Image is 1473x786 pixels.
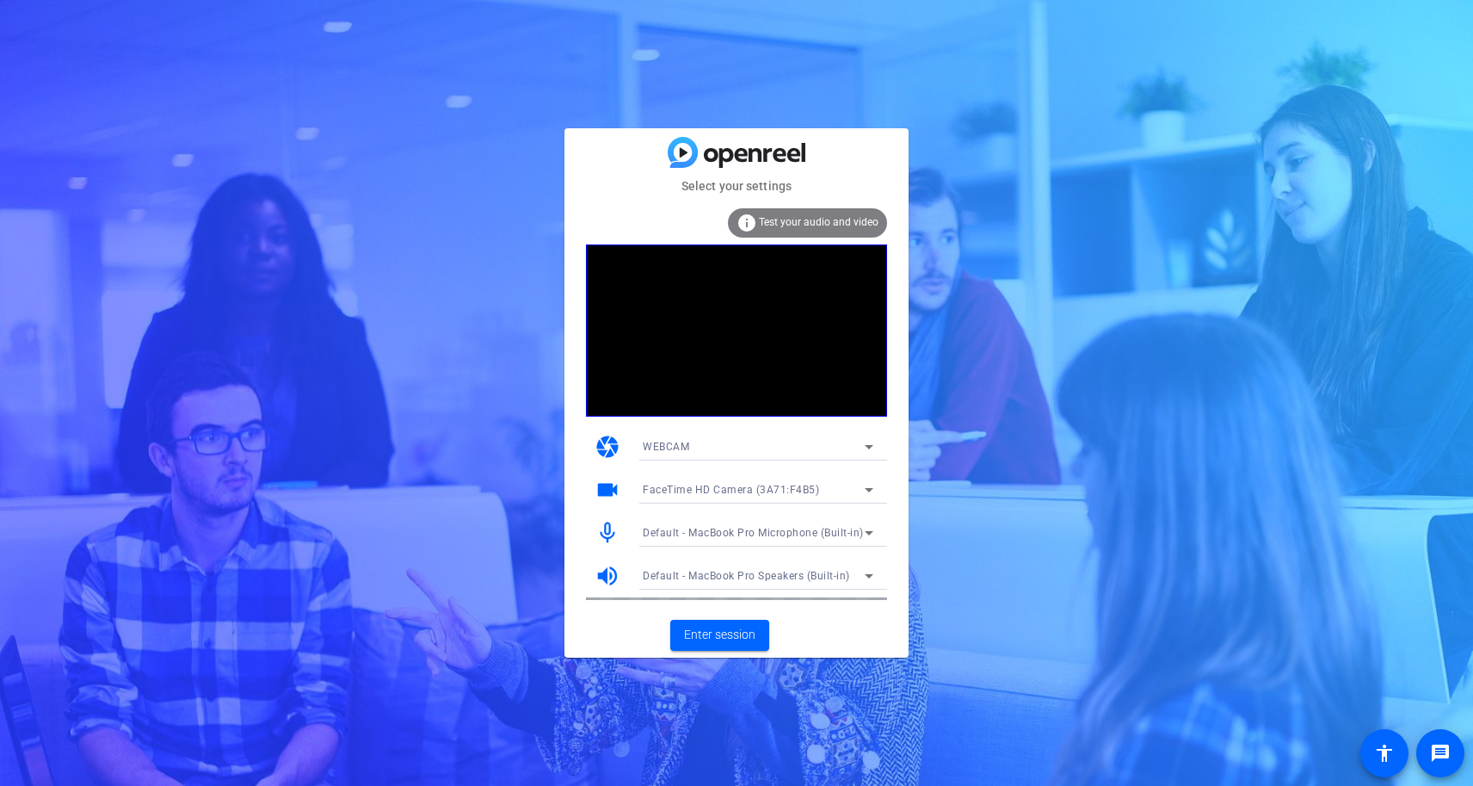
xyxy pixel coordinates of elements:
button: Enter session [670,620,769,651]
span: Default - MacBook Pro Speakers (Built-in) [643,570,850,582]
mat-icon: mic_none [595,520,620,546]
mat-icon: volume_up [595,563,620,589]
span: Default - MacBook Pro Microphone (Built-in) [643,527,864,539]
mat-icon: camera [595,434,620,460]
span: Test your audio and video [759,216,878,228]
span: Enter session [684,626,755,644]
mat-icon: videocam [595,477,620,503]
mat-icon: accessibility [1374,743,1395,764]
mat-card-subtitle: Select your settings [564,176,909,195]
span: WEBCAM [643,441,689,453]
img: blue-gradient.svg [668,137,805,167]
mat-icon: info [736,213,757,233]
span: FaceTime HD Camera (3A71:F4B5) [643,484,819,496]
mat-icon: message [1430,743,1451,764]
